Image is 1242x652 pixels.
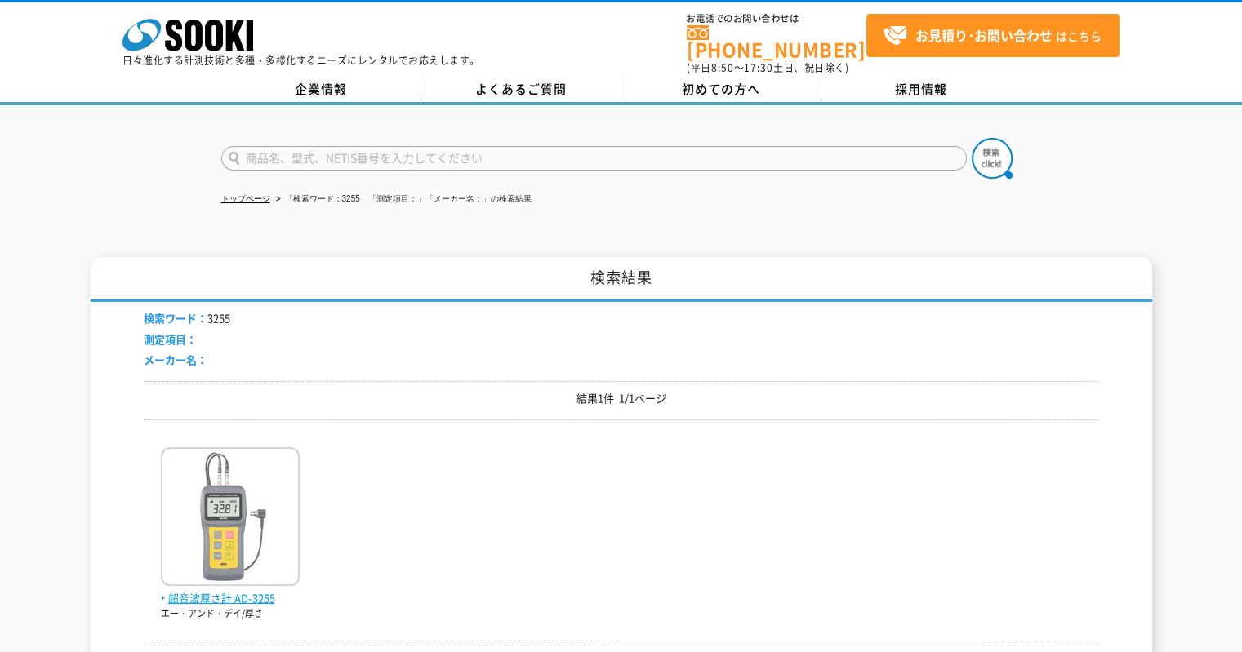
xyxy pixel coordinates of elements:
a: よくあるご質問 [421,78,621,102]
span: 初めての方へ [682,80,760,98]
a: トップページ [221,194,270,203]
h1: 検索結果 [91,257,1152,302]
span: 超音波厚さ計 AD-3255 [161,590,300,607]
a: [PHONE_NUMBER] [687,25,866,59]
span: 検索ワード： [144,310,207,326]
span: メーカー名： [144,352,207,367]
a: お見積り･お問い合わせはこちら [866,14,1120,57]
a: 企業情報 [221,78,421,102]
span: 17:30 [744,60,773,75]
img: AD-3255 [161,447,300,590]
a: 超音波厚さ計 AD-3255 [161,573,300,607]
li: 「検索ワード：3255」「測定項目：」「メーカー名：」の検索結果 [273,191,532,208]
p: エー・アンド・デイ/厚さ [161,607,300,621]
a: 採用情報 [821,78,1022,102]
strong: お見積り･お問い合わせ [915,25,1053,45]
span: お電話でのお問い合わせは [687,14,866,24]
span: はこちら [883,24,1102,48]
span: 測定項目： [144,331,197,347]
p: 日々進化する計測技術と多種・多様化するニーズにレンタルでお応えします。 [122,55,480,65]
span: (平日 ～ 土日、祝日除く) [687,60,848,75]
span: 8:50 [711,60,734,75]
img: btn_search.png [972,138,1013,179]
p: 結果1件 1/1ページ [144,390,1099,407]
a: 初めての方へ [621,78,821,102]
li: 3255 [144,310,230,327]
input: 商品名、型式、NETIS番号を入力してください [221,146,967,171]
